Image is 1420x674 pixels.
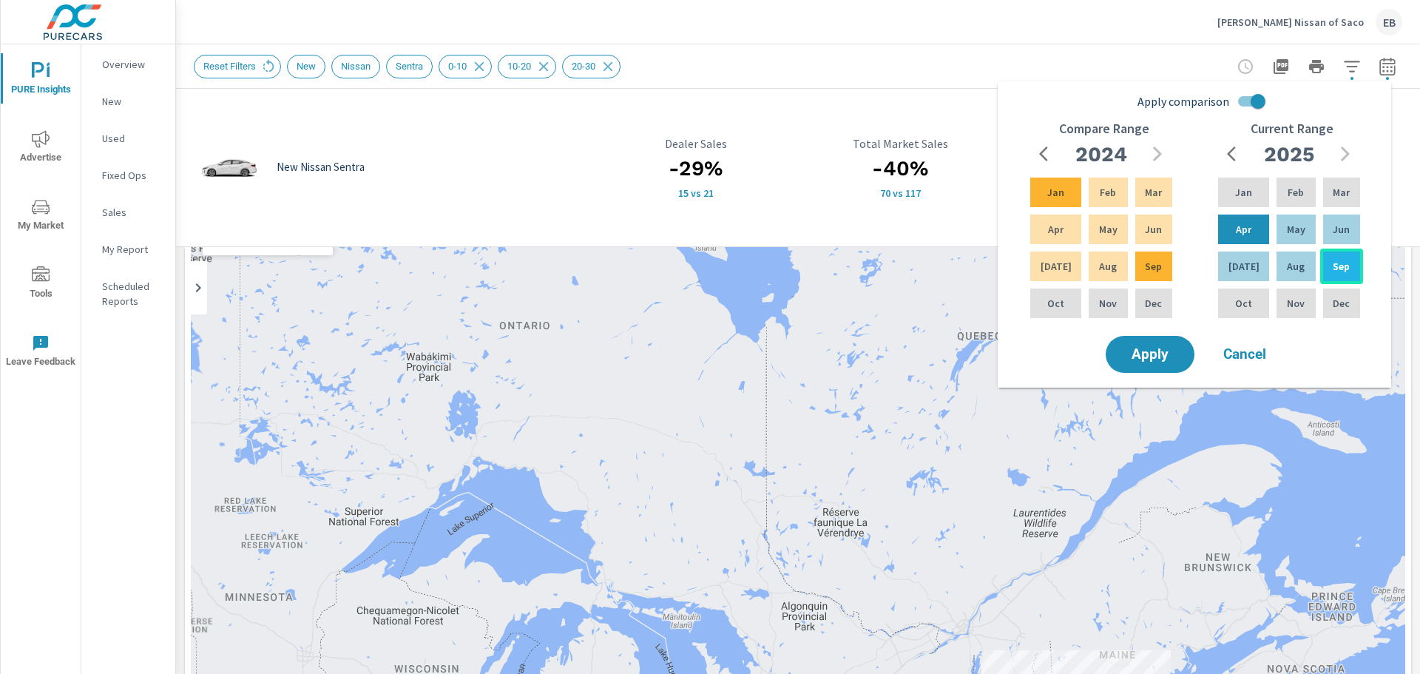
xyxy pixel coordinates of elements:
[102,242,163,257] p: My Report
[195,61,265,72] span: Reset Filters
[1,44,81,385] div: nav menu
[81,53,175,75] div: Overview
[1215,348,1274,361] span: Cancel
[603,156,789,181] h3: -29%
[1106,336,1194,373] button: Apply
[5,62,76,98] span: PURE Insights
[1145,296,1162,311] p: Dec
[102,205,163,220] p: Sales
[1041,259,1072,274] p: [DATE]
[102,94,163,109] p: New
[1376,9,1402,36] div: EB
[1236,222,1251,237] p: Apr
[102,57,163,72] p: Overview
[1099,296,1117,311] p: Nov
[102,131,163,146] p: Used
[1235,185,1252,200] p: Jan
[1287,259,1305,274] p: Aug
[81,164,175,186] div: Fixed Ops
[563,61,604,72] span: 20-30
[1266,52,1296,81] button: "Export Report to PDF"
[1145,185,1162,200] p: Mar
[562,55,621,78] div: 20-30
[439,55,492,78] div: 0-10
[1059,121,1149,136] h6: Compare Range
[1333,185,1350,200] p: Mar
[200,146,259,190] img: glamour
[807,137,993,150] p: Total Market Sales
[288,61,325,72] span: New
[1302,52,1331,81] button: Print Report
[603,187,789,199] p: 15 vs 21
[807,187,993,199] p: 70 vs 117
[1333,259,1350,274] p: Sep
[1100,185,1116,200] p: Feb
[1287,296,1305,311] p: Nov
[1047,185,1064,200] p: Jan
[102,168,163,183] p: Fixed Ops
[81,275,175,312] div: Scheduled Reports
[1264,141,1314,167] h2: 2025
[1120,348,1180,361] span: Apply
[81,127,175,149] div: Used
[1145,259,1162,274] p: Sep
[1251,121,1333,136] h6: Current Range
[807,156,993,181] h3: -40%
[1287,222,1305,237] p: May
[498,55,556,78] div: 10-20
[1333,296,1350,311] p: Dec
[81,238,175,260] div: My Report
[1228,259,1260,274] p: [DATE]
[498,61,540,72] span: 10-20
[1047,296,1064,311] p: Oct
[1373,52,1402,81] button: Select Date Range
[1337,52,1367,81] button: Apply Filters
[1145,222,1162,237] p: Jun
[5,198,76,235] span: My Market
[1075,141,1127,167] h2: 2024
[603,137,789,150] p: Dealer Sales
[332,61,379,72] span: Nissan
[5,266,76,303] span: Tools
[1137,92,1229,110] span: Apply comparison
[277,161,365,174] p: New Nissan Sentra
[102,279,163,309] p: Scheduled Reports
[1288,185,1304,200] p: Feb
[1200,336,1289,373] button: Cancel
[81,90,175,112] div: New
[439,61,476,72] span: 0-10
[81,201,175,223] div: Sales
[194,55,281,78] div: Reset Filters
[1217,16,1364,29] p: [PERSON_NAME] Nissan of Saco
[1099,222,1118,237] p: May
[5,334,76,371] span: Leave Feedback
[1333,222,1350,237] p: Jun
[387,61,432,72] span: Sentra
[5,130,76,166] span: Advertise
[1235,296,1252,311] p: Oct
[1048,222,1064,237] p: Apr
[1099,259,1117,274] p: Aug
